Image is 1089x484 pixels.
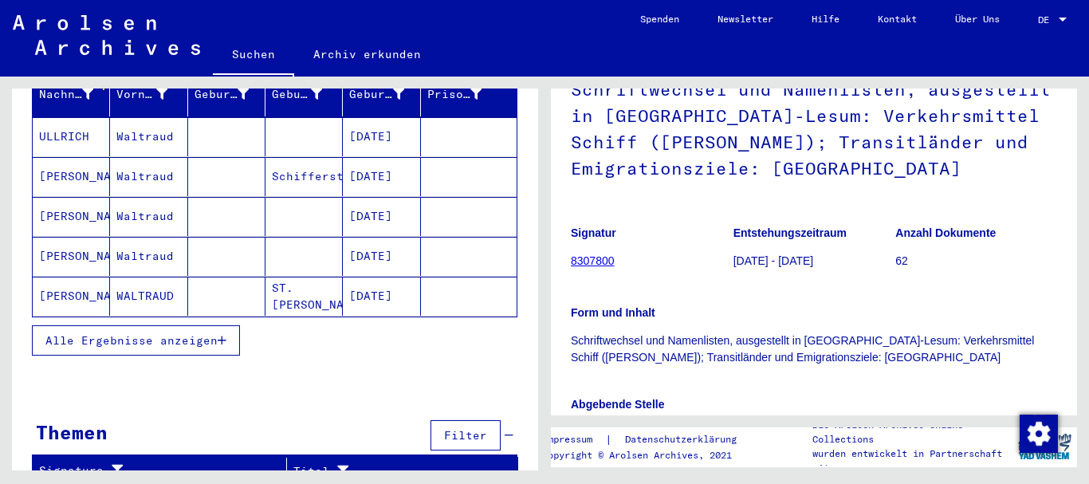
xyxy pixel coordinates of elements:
a: Datenschutzerklärung [612,431,756,448]
mat-cell: Waltraud [110,117,187,156]
p: Die Arolsen Archives Online-Collections [812,418,1012,447]
div: Geburt‏ [272,86,322,103]
h1: Schriftwechsel und Namenlisten, ausgestellt in [GEOGRAPHIC_DATA]-Lesum: Verkehrsmittel Schiff ([P... [571,53,1057,202]
button: Alle Ergebnisse anzeigen [32,325,240,356]
img: yv_logo.png [1015,427,1075,466]
div: Titel [293,463,486,480]
b: Signatur [571,226,616,239]
mat-header-cell: Geburtsname [188,72,265,116]
div: Geburtsdatum [349,81,423,107]
mat-cell: [PERSON_NAME] [33,277,110,316]
mat-cell: [DATE] [343,117,420,156]
p: Copyright © Arolsen Archives, 2021 [542,448,756,462]
button: Filter [430,420,501,451]
b: Anzahl Dokumente [895,226,996,239]
div: Titel [293,458,502,484]
div: Geburtsname [195,86,249,103]
mat-cell: [PERSON_NAME] [33,157,110,196]
div: Vorname [116,86,167,103]
b: Form und Inhalt [571,306,655,319]
mat-cell: ULLRICH [33,117,110,156]
div: Signature [39,462,274,479]
div: | [542,431,756,448]
p: Schriftwechsel und Namenlisten, ausgestellt in [GEOGRAPHIC_DATA]-Lesum: Verkehrsmittel Schiff ([P... [571,333,1057,366]
mat-header-cell: Prisoner # [421,72,517,116]
mat-select-trigger: DE [1038,14,1049,26]
p: wurden entwickelt in Partnerschaft mit [812,447,1012,475]
b: Entstehungszeitraum [733,226,847,239]
mat-header-cell: Nachname [33,72,110,116]
mat-cell: Waltraud [110,197,187,236]
span: Filter [444,428,487,443]
mat-cell: ST.[PERSON_NAME] [265,277,343,316]
div: Vorname [116,81,187,107]
b: Abgebende Stelle [571,398,664,411]
img: Zustimmung ändern [1020,415,1058,453]
p: 62 [895,253,1057,270]
div: Geburtsdatum [349,86,403,103]
mat-cell: [DATE] [343,277,420,316]
img: Arolsen_neg.svg [13,15,200,55]
div: Zustimmung ändern [1019,414,1057,452]
mat-cell: WALTRAUD [110,277,187,316]
div: Themen [36,418,108,447]
div: Nachname [39,81,113,107]
div: Geburtsname [195,81,269,107]
mat-cell: [DATE] [343,157,420,196]
div: Signature [39,458,290,484]
mat-cell: Waltraud [110,157,187,196]
span: Alle Ergebnisse anzeigen [45,333,218,348]
mat-cell: Schifferstadt [265,157,343,196]
mat-header-cell: Geburtsdatum [343,72,420,116]
mat-cell: Waltraud [110,237,187,276]
mat-header-cell: Geburt‏ [265,72,343,116]
a: Suchen [213,35,294,77]
div: Prisoner # [427,81,501,107]
a: 8307800 [571,254,615,267]
mat-cell: [PERSON_NAME] [33,237,110,276]
p: [DATE] - [DATE] [733,253,895,270]
a: Impressum [542,431,605,448]
mat-cell: [DATE] [343,237,420,276]
div: Geburt‏ [272,81,342,107]
mat-cell: [PERSON_NAME] [33,197,110,236]
mat-cell: [DATE] [343,197,420,236]
div: Nachname [39,86,93,103]
div: Prisoner # [427,86,482,103]
mat-header-cell: Vorname [110,72,187,116]
a: Archiv erkunden [294,35,440,73]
